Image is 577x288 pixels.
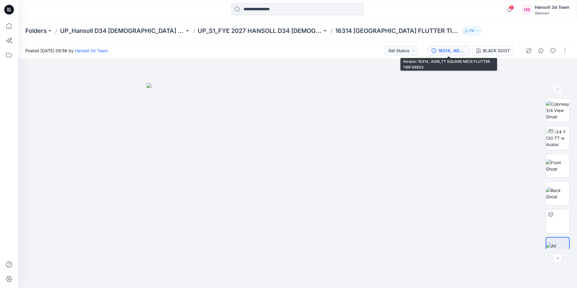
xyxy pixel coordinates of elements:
a: UP_S1_FYE 2027 HANSOLL D34 [DEMOGRAPHIC_DATA] DRESSES [198,27,322,35]
img: eyJhbGciOiJIUzI1NiIsImtpZCI6IjAiLCJzbHQiOiJzZXMiLCJ0eXAiOiJKV1QifQ.eyJkYXRhIjp7InR5cGUiOiJzdG9yYW... [147,83,448,288]
a: UP_Hansoll D34 [DEMOGRAPHIC_DATA] Dresses [60,27,184,35]
img: Colorway 3/4 View Ghost [546,101,569,120]
img: All colorways [546,243,569,255]
img: 2024 Y 130 TT w Avatar [546,129,569,148]
div: BLACK SOOT [483,47,510,54]
span: Posted [DATE] 09:58 by [25,47,108,54]
p: 73 [470,27,474,34]
button: BLACK SOOT [472,46,514,56]
div: H3 [521,4,532,15]
button: Details [536,46,546,56]
a: Folders [25,27,47,35]
button: 73 [462,27,482,35]
button: 16314_ ADM_TT SQUARE NECK FLUTTER TIER DRESS [428,46,470,56]
a: Hansoll 3d Team [75,48,108,53]
div: Walmart [535,11,569,15]
div: Hansoll 3d Team [535,4,569,11]
div: 16314_ ADM_TT SQUARE NECK FLUTTER TIER DRESS [438,47,466,54]
span: 3 [509,5,514,10]
img: Back Ghost [546,187,569,200]
p: 16314 [GEOGRAPHIC_DATA] FLUTTER TIER DRESS MINI INT [335,27,460,35]
img: Front Ghost [546,159,569,172]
